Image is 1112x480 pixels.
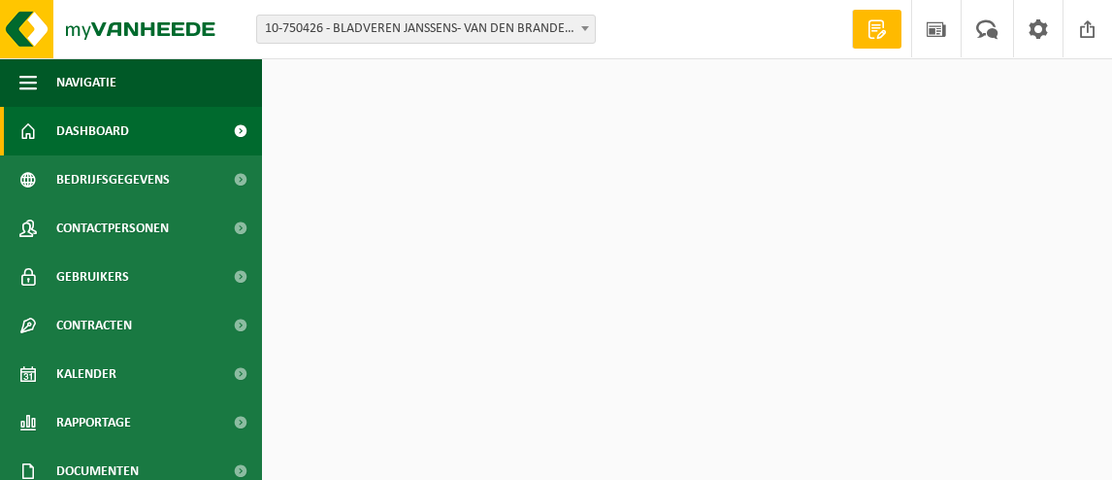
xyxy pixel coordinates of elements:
span: 10-750426 - BLADVEREN JANSSENS- VAN DEN BRANDE BV - ZOTTEGEM [257,16,595,43]
span: Gebruikers [56,253,129,301]
span: Navigatie [56,58,116,107]
span: Contracten [56,301,132,350]
span: Dashboard [56,107,129,155]
span: 10-750426 - BLADVEREN JANSSENS- VAN DEN BRANDE BV - ZOTTEGEM [256,15,596,44]
span: Kalender [56,350,116,398]
span: Contactpersonen [56,204,169,253]
span: Rapportage [56,398,131,447]
span: Bedrijfsgegevens [56,155,170,204]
